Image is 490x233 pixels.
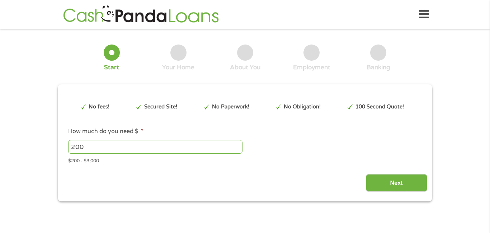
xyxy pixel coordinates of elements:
[366,174,427,192] input: Next
[293,64,330,71] div: Employment
[144,103,177,111] p: Secured Site!
[104,64,119,71] div: Start
[355,103,404,111] p: 100 Second Quote!
[68,128,143,135] label: How much do you need $
[162,64,194,71] div: Your Home
[61,4,221,25] img: GetLoanNow Logo
[68,155,422,165] div: $200 - $3,000
[212,103,249,111] p: No Paperwork!
[367,64,390,71] div: Banking
[230,64,260,71] div: About You
[284,103,321,111] p: No Obligation!
[89,103,109,111] p: No fees!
